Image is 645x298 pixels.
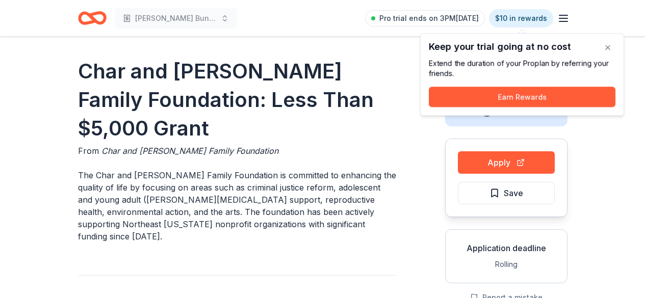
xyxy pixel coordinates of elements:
span: Pro trial ends on 3PM[DATE] [379,12,479,24]
span: Save [504,186,523,200]
div: From [78,145,396,157]
button: [PERSON_NAME] Bundle [115,8,237,29]
a: Pro trial ends on 3PM[DATE] [365,10,485,26]
div: Keep your trial going at no cost [429,42,615,52]
button: Save [458,182,555,204]
span: Char and [PERSON_NAME] Family Foundation [101,146,278,156]
div: Extend the duration of your Pro plan by referring your friends. [429,58,615,78]
button: Apply [458,151,555,174]
a: Home [78,6,107,30]
span: [PERSON_NAME] Bundle [135,12,217,24]
p: The Char and [PERSON_NAME] Family Foundation is committed to enhancing the quality of life by foc... [78,169,396,242]
div: Rolling [454,258,559,270]
div: Application deadline [454,242,559,254]
button: Earn Rewards [429,87,615,107]
h1: Char and [PERSON_NAME] Family Foundation: Less Than $5,000 Grant [78,57,396,143]
a: $10 in rewards [489,9,553,28]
